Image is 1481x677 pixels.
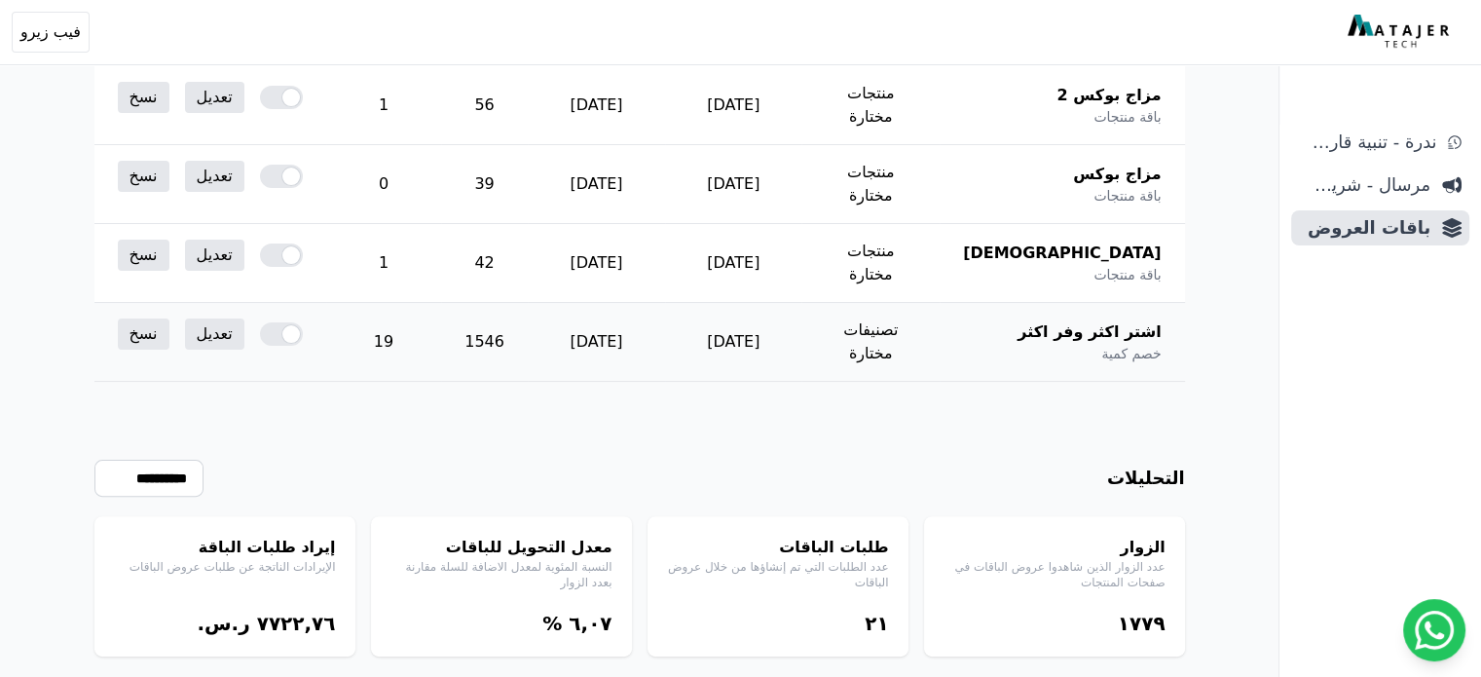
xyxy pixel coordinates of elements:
td: 1 [326,224,441,303]
td: منتجات مختارة [801,224,940,303]
td: [DATE] [528,145,665,224]
td: [DATE] [528,303,665,382]
a: نسخ [118,161,169,192]
a: تعديل [185,161,244,192]
bdi: ٦,۰٧ [569,612,611,635]
span: باقة منتجات [1093,186,1161,206]
td: [DATE] [665,145,801,224]
span: باقة منتجات [1093,107,1161,127]
td: [DATE] [665,66,801,145]
a: تعديل [185,240,244,271]
span: باقة منتجات [1093,265,1161,284]
p: عدد الطلبات التي تم إنشاؤها من خلال عروض الباقات [667,559,889,590]
td: 1 [326,66,441,145]
h3: التحليلات [1107,465,1185,492]
h4: طلبات الباقات [667,536,889,559]
td: تصنيفات مختارة [801,303,940,382]
span: ندرة - تنبية قارب علي النفاذ [1299,129,1436,156]
td: 56 [441,66,528,145]
span: فيب زيرو [20,20,81,44]
span: % [542,612,562,635]
a: تعديل [185,319,244,350]
td: 39 [441,145,528,224]
td: 0 [326,145,441,224]
h4: إيراد طلبات الباقة [114,536,336,559]
p: عدد الزوار الذين شاهدوا عروض الباقات في صفحات المنتجات [944,559,1166,590]
a: نسخ [118,82,169,113]
span: مرسال - شريط دعاية [1299,171,1430,199]
td: [DATE] [665,224,801,303]
div: ١٧٧٩ [944,610,1166,637]
td: [DATE] [528,66,665,145]
span: [DEMOGRAPHIC_DATA] [963,242,1161,265]
td: [DATE] [665,303,801,382]
td: [DATE] [528,224,665,303]
h4: الزوار [944,536,1166,559]
span: مزاج بوكس [1073,163,1161,186]
h4: معدل التحويل للباقات [390,536,612,559]
td: 42 [441,224,528,303]
span: باقات العروض [1299,214,1430,242]
td: منتجات مختارة [801,66,940,145]
td: 1546 [441,303,528,382]
span: مزاج بوكس 2 [1056,84,1161,107]
a: نسخ [118,240,169,271]
p: الإيرادات الناتجة عن طلبات عروض الباقات [114,559,336,575]
img: MatajerTech Logo [1348,15,1454,50]
td: منتجات مختارة [801,145,940,224]
p: النسبة المئوية لمعدل الاضافة للسلة مقارنة بعدد الزوار [390,559,612,590]
span: ر.س. [197,612,249,635]
bdi: ٧٧٢٢,٧٦ [257,612,336,635]
div: ٢١ [667,610,889,637]
td: 19 [326,303,441,382]
a: تعديل [185,82,244,113]
span: خصم كمية [1101,344,1161,363]
a: نسخ [118,319,169,350]
span: اشتر اكثر وفر اكثر [1018,320,1161,344]
button: فيب زيرو [12,12,90,53]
